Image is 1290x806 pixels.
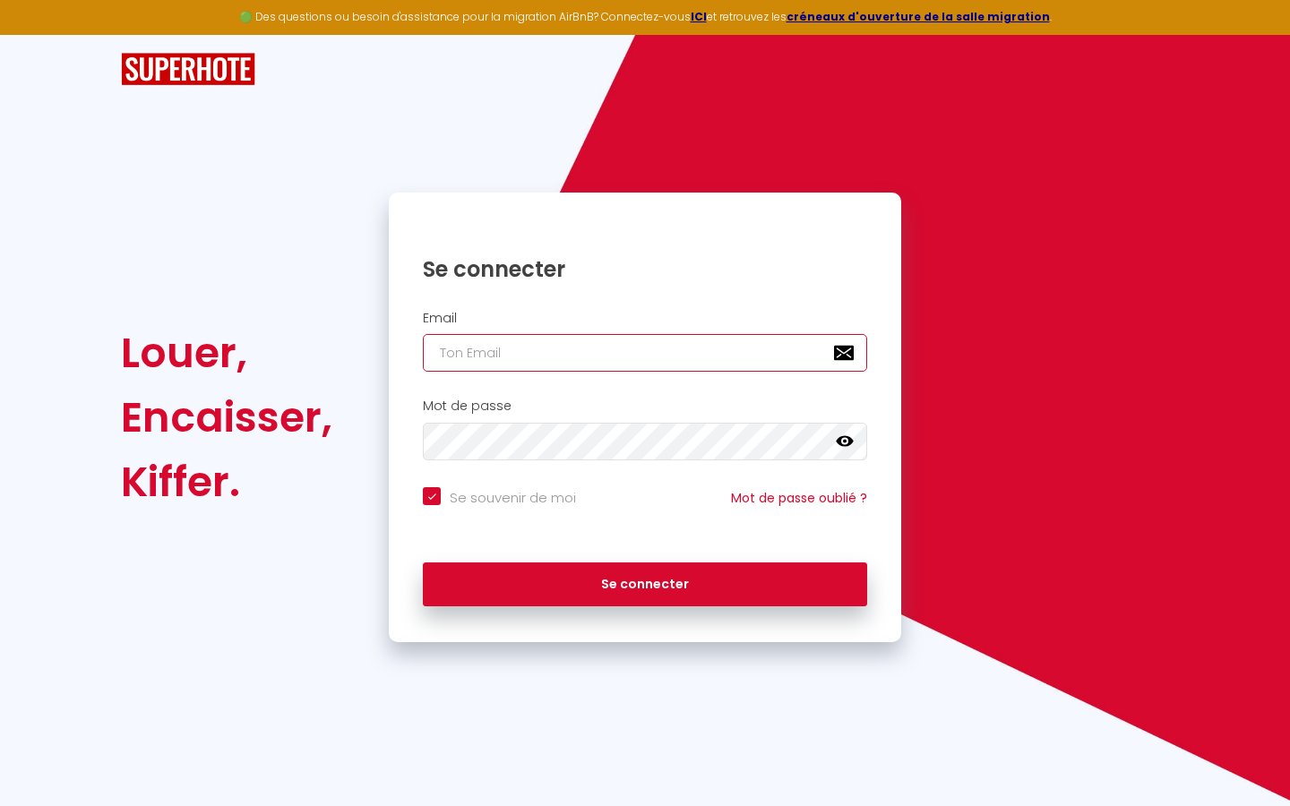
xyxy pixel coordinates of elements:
[423,334,867,372] input: Ton Email
[121,321,332,385] div: Louer,
[787,9,1050,24] a: créneaux d'ouverture de la salle migration
[423,562,867,607] button: Se connecter
[691,9,707,24] a: ICI
[423,311,867,326] h2: Email
[14,7,68,61] button: Ouvrir le widget de chat LiveChat
[731,489,867,507] a: Mot de passe oublié ?
[423,255,867,283] h1: Se connecter
[423,399,867,414] h2: Mot de passe
[121,385,332,450] div: Encaisser,
[121,53,255,86] img: SuperHote logo
[121,450,332,514] div: Kiffer.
